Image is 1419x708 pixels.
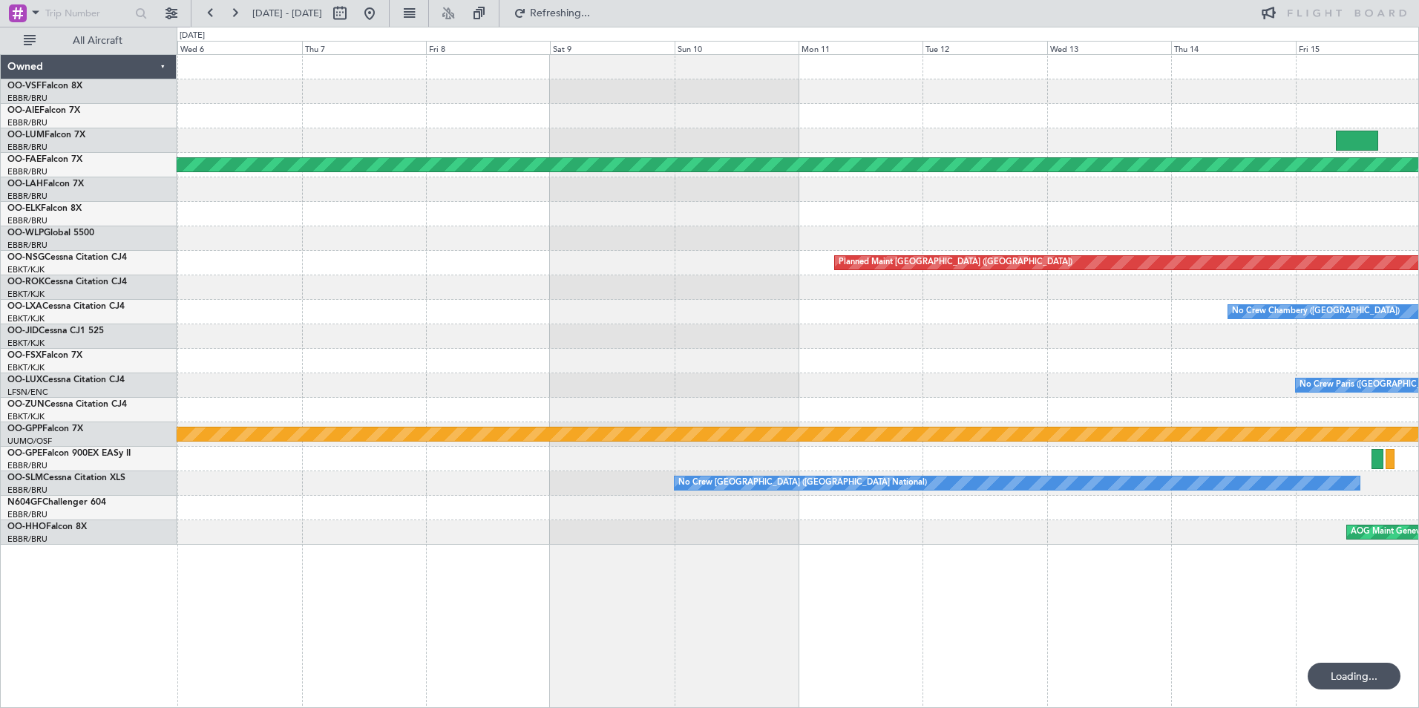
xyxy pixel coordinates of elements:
[7,180,43,189] span: OO-LAH
[7,376,42,384] span: OO-LUX
[7,498,42,507] span: N604GF
[7,534,47,545] a: EBBR/BRU
[507,1,596,25] button: Refreshing...
[7,376,125,384] a: OO-LUXCessna Citation CJ4
[7,289,45,300] a: EBKT/KJK
[7,106,80,115] a: OO-AIEFalcon 7X
[7,215,47,226] a: EBBR/BRU
[678,472,927,494] div: No Crew [GEOGRAPHIC_DATA] ([GEOGRAPHIC_DATA] National)
[7,204,41,213] span: OO-ELK
[7,229,44,237] span: OO-WLP
[7,473,43,482] span: OO-SLM
[7,498,106,507] a: N604GFChallenger 604
[7,155,82,164] a: OO-FAEFalcon 7X
[675,41,799,54] div: Sun 10
[7,411,45,422] a: EBKT/KJK
[7,485,47,496] a: EBBR/BRU
[7,82,82,91] a: OO-VSFFalcon 8X
[7,460,47,471] a: EBBR/BRU
[7,131,45,140] span: OO-LUM
[799,41,922,54] div: Mon 11
[1308,663,1400,689] div: Loading...
[7,264,45,275] a: EBKT/KJK
[7,473,125,482] a: OO-SLMCessna Citation XLS
[529,8,591,19] span: Refreshing...
[252,7,322,20] span: [DATE] - [DATE]
[7,351,82,360] a: OO-FSXFalcon 7X
[7,253,45,262] span: OO-NSG
[7,400,45,409] span: OO-ZUN
[7,204,82,213] a: OO-ELKFalcon 8X
[39,36,157,46] span: All Aircraft
[7,313,45,324] a: EBKT/KJK
[1232,301,1400,323] div: No Crew Chambery ([GEOGRAPHIC_DATA])
[922,41,1046,54] div: Tue 12
[180,30,205,42] div: [DATE]
[7,278,127,286] a: OO-ROKCessna Citation CJ4
[7,229,94,237] a: OO-WLPGlobal 5500
[550,41,674,54] div: Sat 9
[7,400,127,409] a: OO-ZUNCessna Citation CJ4
[839,252,1072,274] div: Planned Maint [GEOGRAPHIC_DATA] ([GEOGRAPHIC_DATA])
[7,387,48,398] a: LFSN/ENC
[7,509,47,520] a: EBBR/BRU
[426,41,550,54] div: Fri 8
[45,2,131,24] input: Trip Number
[177,41,301,54] div: Wed 6
[7,166,47,177] a: EBBR/BRU
[7,180,84,189] a: OO-LAHFalcon 7X
[7,142,47,153] a: EBBR/BRU
[7,425,83,433] a: OO-GPPFalcon 7X
[7,522,46,531] span: OO-HHO
[7,117,47,128] a: EBBR/BRU
[7,253,127,262] a: OO-NSGCessna Citation CJ4
[7,82,42,91] span: OO-VSF
[7,351,42,360] span: OO-FSX
[7,191,47,202] a: EBBR/BRU
[7,522,87,531] a: OO-HHOFalcon 8X
[7,93,47,104] a: EBBR/BRU
[7,327,104,335] a: OO-JIDCessna CJ1 525
[7,338,45,349] a: EBKT/KJK
[7,449,42,458] span: OO-GPE
[1171,41,1295,54] div: Thu 14
[7,302,125,311] a: OO-LXACessna Citation CJ4
[16,29,161,53] button: All Aircraft
[1047,41,1171,54] div: Wed 13
[7,106,39,115] span: OO-AIE
[7,425,42,433] span: OO-GPP
[7,302,42,311] span: OO-LXA
[7,327,39,335] span: OO-JID
[7,362,45,373] a: EBKT/KJK
[7,240,47,251] a: EBBR/BRU
[7,278,45,286] span: OO-ROK
[7,449,131,458] a: OO-GPEFalcon 900EX EASy II
[302,41,426,54] div: Thu 7
[7,436,52,447] a: UUMO/OSF
[7,131,85,140] a: OO-LUMFalcon 7X
[7,155,42,164] span: OO-FAE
